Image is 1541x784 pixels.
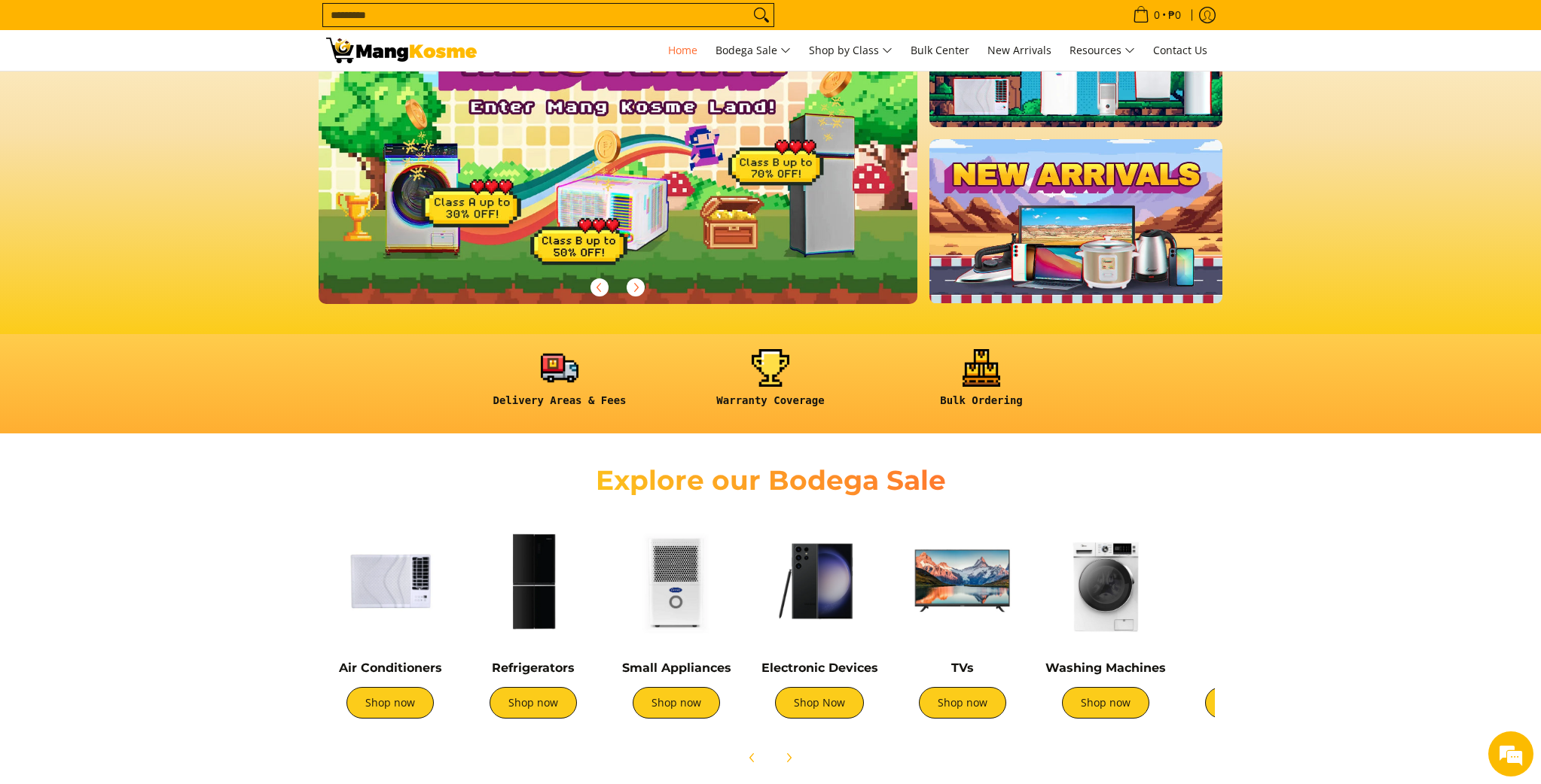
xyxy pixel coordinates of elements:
[809,41,893,60] span: Shop by Class
[326,38,477,63] img: Mang Kosme: Your Home Appliances Warehouse Sale Partner!
[772,741,805,774] button: Next
[1146,30,1215,71] a: Contact Us
[1153,43,1207,57] span: Contact Us
[78,84,253,104] div: Chat with us now
[1062,30,1143,71] a: Resources
[673,349,868,419] a: <h6><strong>Warranty Coverage</strong></h6>
[326,517,454,645] img: Air Conditioners
[903,30,977,71] a: Bulk Center
[716,41,791,60] span: Bodega Sale
[911,43,969,57] span: Bulk Center
[775,687,864,719] a: Shop Now
[899,517,1027,645] img: TVs
[462,349,658,419] a: <h6><strong>Delivery Areas & Fees</strong></h6>
[883,349,1079,419] a: <h6><strong>Bulk Ordering</strong></h6>
[583,271,616,304] button: Previous
[87,190,208,342] span: We're online!
[1166,10,1183,20] span: ₱0
[492,661,575,675] a: Refrigerators
[1128,7,1186,23] span: •
[633,687,720,719] a: Shop now
[1042,517,1170,645] img: Washing Machines
[339,661,442,675] a: Air Conditioners
[755,517,883,645] img: Electronic Devices
[247,8,283,44] div: Minimize live chat window
[980,30,1059,71] a: New Arrivals
[761,661,878,675] a: Electronic Devices
[1185,517,1313,645] img: Cookers
[1045,661,1166,675] a: Washing Machines
[346,687,434,719] a: Shop now
[951,661,974,675] a: TVs
[749,4,774,26] button: Search
[8,411,287,463] textarea: Type your message and hit 'Enter'
[736,741,769,774] button: Previous
[1062,687,1149,719] a: Shop now
[1205,687,1292,719] a: Shop now
[552,463,989,497] h2: Explore our Bodega Sale
[622,661,731,675] a: Small Appliances
[469,517,597,645] img: Refrigerators
[490,687,577,719] a: Shop now
[661,30,705,71] a: Home
[1152,10,1162,20] span: 0
[612,517,740,645] img: Small Appliances
[492,30,1215,71] nav: Main Menu
[619,271,652,304] button: Next
[987,43,1051,57] span: New Arrivals
[919,687,1006,719] a: Shop now
[801,30,900,71] a: Shop by Class
[1070,41,1135,60] span: Resources
[668,43,697,57] span: Home
[708,30,798,71] a: Bodega Sale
